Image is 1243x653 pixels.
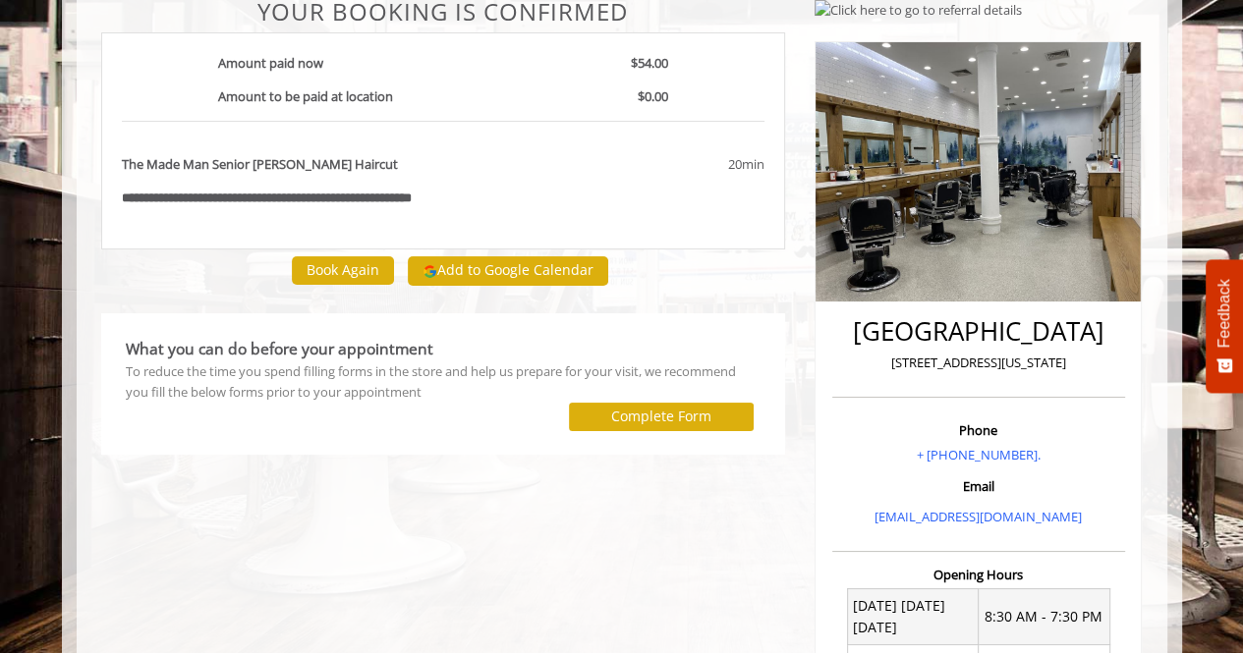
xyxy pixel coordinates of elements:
[218,87,393,105] b: Amount to be paid at location
[408,256,608,286] button: Add to Google Calendar
[837,317,1120,346] h2: [GEOGRAPHIC_DATA]
[1206,259,1243,393] button: Feedback - Show survey
[218,54,323,72] b: Amount paid now
[569,403,754,431] button: Complete Form
[832,568,1125,581] h3: Opening Hours
[126,361,762,403] div: To reduce the time you spend filling forms in the store and help us prepare for your visit, we re...
[122,154,398,175] b: The Made Man Senior [PERSON_NAME] Haircut
[292,256,394,285] button: Book Again
[875,508,1082,525] a: [EMAIL_ADDRESS][DOMAIN_NAME]
[917,446,1041,463] a: + [PHONE_NUMBER].
[631,54,668,72] b: $54.00
[638,87,668,105] b: $0.00
[570,154,764,175] div: 20min
[1215,279,1233,348] span: Feedback
[837,479,1120,493] h3: Email
[611,408,711,424] label: Complete Form
[847,589,979,644] td: [DATE] [DATE] [DATE]
[126,338,433,359] b: What you can do before your appointment
[837,423,1120,437] h3: Phone
[979,589,1110,644] td: 8:30 AM - 7:30 PM
[837,353,1120,373] p: [STREET_ADDRESS][US_STATE]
